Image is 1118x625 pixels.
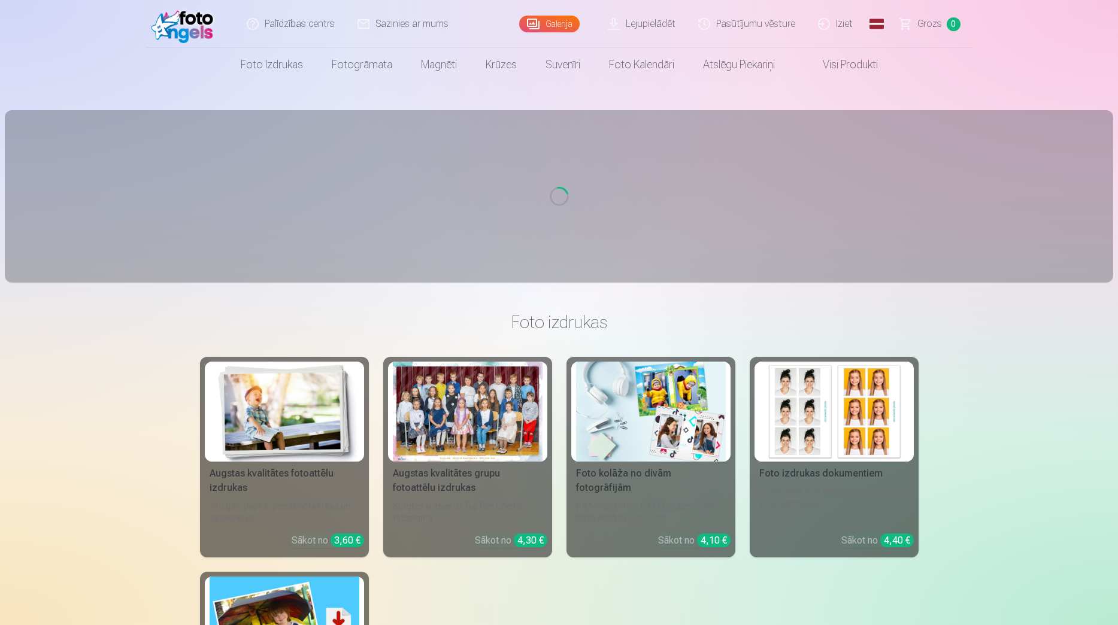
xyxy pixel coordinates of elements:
a: Foto kalendāri [595,48,689,81]
a: Suvenīri [531,48,595,81]
a: Atslēgu piekariņi [689,48,789,81]
a: Visi produkti [789,48,892,81]
a: Foto izdrukas dokumentiemFoto izdrukas dokumentiemUniversālas foto izdrukas dokumentiem (6 fotogr... [750,357,919,557]
div: 4,30 € [514,533,547,547]
a: Foto kolāža no divām fotogrāfijāmFoto kolāža no divām fotogrāfijām[DEMOGRAPHIC_DATA] neaizmirstam... [566,357,735,557]
h3: Foto izdrukas [210,311,909,333]
div: Foto kolāža no divām fotogrāfijām [571,466,731,495]
div: Universālas foto izdrukas dokumentiem (6 fotogrāfijas) [755,486,914,524]
span: 0 [947,17,961,31]
div: Spilgtas krāsas uz Fuji Film Crystal fotopapīra [388,500,547,524]
img: Augstas kvalitātes fotoattēlu izdrukas [210,362,359,462]
a: Magnēti [407,48,471,81]
div: 4,10 € [697,533,731,547]
a: Augstas kvalitātes grupu fotoattēlu izdrukasSpilgtas krāsas uz Fuji Film Crystal fotopapīraSākot ... [383,357,552,557]
div: Sākot no [658,533,731,548]
div: 210 gsm papīrs, piesātināta krāsa un detalizācija [205,500,364,524]
img: Foto kolāža no divām fotogrāfijām [576,362,726,462]
div: 4,40 € [880,533,914,547]
div: Sākot no [841,533,914,548]
a: Augstas kvalitātes fotoattēlu izdrukasAugstas kvalitātes fotoattēlu izdrukas210 gsm papīrs, piesā... [200,357,369,557]
span: Grozs [917,17,942,31]
div: [DEMOGRAPHIC_DATA] neaizmirstami mirkļi vienā skaistā bildē [571,500,731,524]
div: Augstas kvalitātes fotoattēlu izdrukas [205,466,364,495]
img: Foto izdrukas dokumentiem [759,362,909,462]
img: /fa1 [151,5,220,43]
a: Fotogrāmata [317,48,407,81]
a: Foto izdrukas [226,48,317,81]
a: Krūzes [471,48,531,81]
div: Sākot no [475,533,547,548]
div: Sākot no [292,533,364,548]
div: Foto izdrukas dokumentiem [755,466,914,481]
a: Galerija [519,16,580,32]
div: 3,60 € [331,533,364,547]
div: Augstas kvalitātes grupu fotoattēlu izdrukas [388,466,547,495]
